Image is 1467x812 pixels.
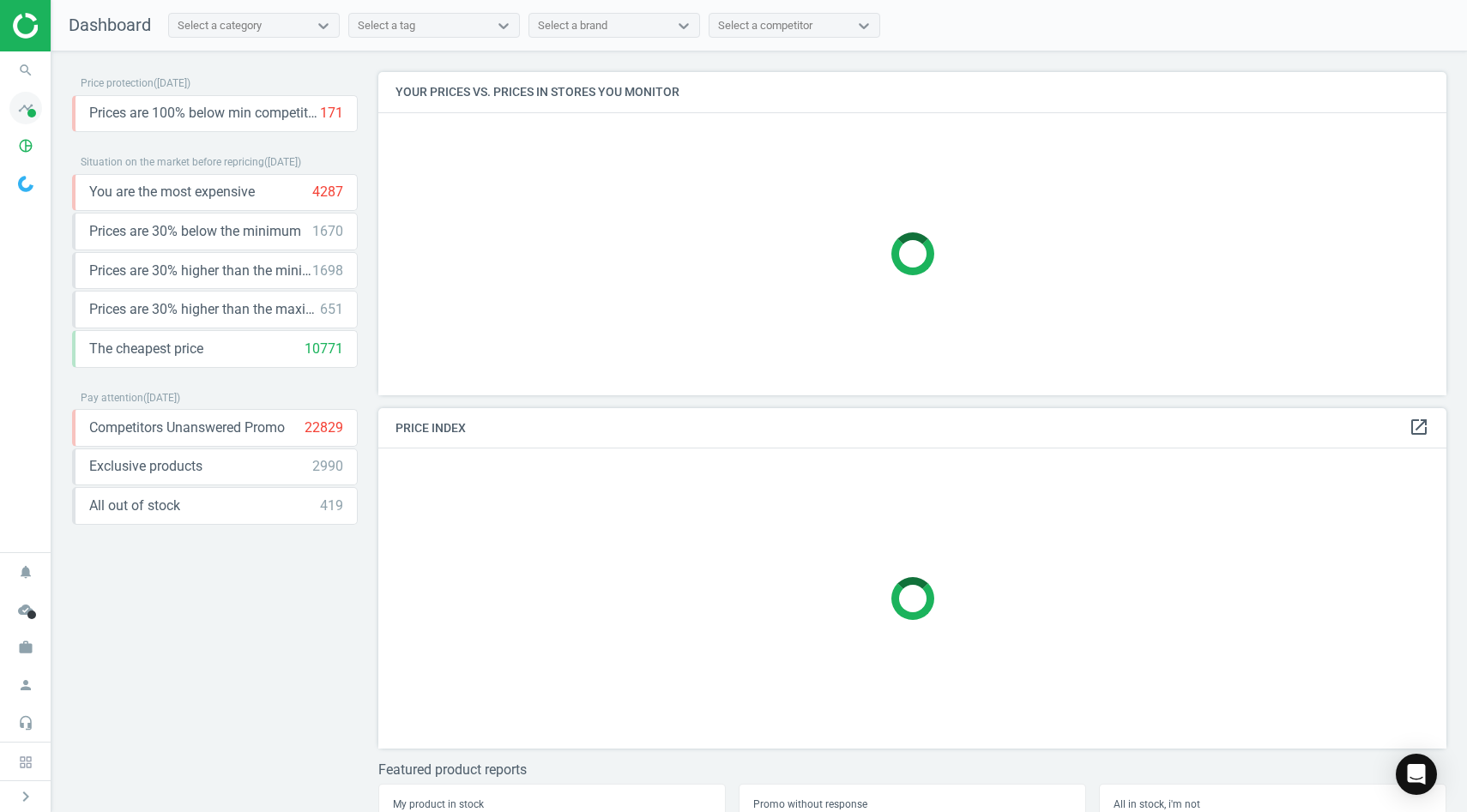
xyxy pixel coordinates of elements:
div: 171 [320,104,343,123]
div: 1670 [312,222,343,241]
span: Situation on the market before repricing [81,156,264,168]
span: Prices are 30% higher than the maximal [89,300,320,319]
i: open_in_new [1409,417,1429,437]
div: 1698 [312,262,343,280]
span: ( [DATE] ) [154,77,190,89]
span: Competitors Unanswered Promo [89,418,285,437]
span: All out of stock [89,496,180,515]
button: chevron_right [4,785,47,808]
div: Select a brand [538,18,607,33]
span: You are the most expensive [89,183,255,201]
i: work [9,631,42,664]
span: Prices are 100% below min competitor [89,104,320,123]
img: wGWNvw8QSZomAAAAABJRU5ErkJggg== [18,176,33,192]
i: person [9,669,42,701]
h4: Price Index [378,408,1446,448]
h4: Your prices vs. prices in stores you monitor [378,72,1446,112]
div: Select a category [178,18,262,33]
i: search [9,54,42,87]
a: open_in_new [1409,417,1429,439]
div: Open Intercom Messenger [1396,754,1437,795]
span: Prices are 30% higher than the minimum [89,262,312,280]
div: 419 [320,496,343,515]
span: Price protection [81,77,154,89]
span: The cheapest price [89,340,203,358]
div: 10771 [305,340,343,358]
i: cloud_done [9,593,42,626]
i: chevron_right [15,786,36,807]
div: 2990 [312,457,343,476]
span: ( [DATE] ) [264,156,301,168]
h5: My product in stock [393,798,711,810]
h3: Featured product reports [378,761,1446,778]
span: Pay attention [81,392,143,404]
span: ( [DATE] ) [143,392,180,404]
div: Select a tag [358,18,415,33]
span: Prices are 30% below the minimum [89,222,301,241]
div: 22829 [305,418,343,437]
img: ajHJNr6hYgQAAAAASUVORK5CYII= [13,13,135,39]
span: Exclusive products [89,457,202,476]
span: Dashboard [69,15,151,35]
i: headset_mic [9,707,42,739]
i: timeline [9,92,42,124]
div: 4287 [312,183,343,201]
div: 651 [320,300,343,319]
i: pie_chart_outlined [9,129,42,162]
div: Select a competitor [718,18,812,33]
h5: All in stock, i'm not [1114,798,1432,810]
i: notifications [9,556,42,588]
h5: Promo without response [753,798,1072,810]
